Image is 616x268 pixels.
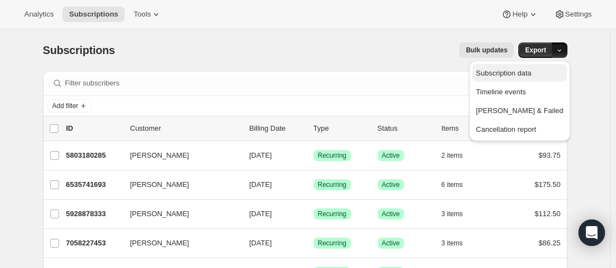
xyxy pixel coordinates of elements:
span: 3 items [442,239,463,248]
span: Active [382,210,400,218]
p: ID [66,123,121,134]
div: 5928878333[PERSON_NAME][DATE]SuccessRecurringSuccessActive3 items$112.50 [66,206,561,222]
span: Recurring [318,151,347,160]
button: [PERSON_NAME] [124,205,234,223]
span: Timeline events [476,88,526,96]
span: 3 items [442,210,463,218]
button: [PERSON_NAME] [124,234,234,252]
div: 5803180285[PERSON_NAME][DATE]SuccessRecurringSuccessActive2 items$93.75 [66,148,561,163]
button: 3 items [442,206,475,222]
input: Filter subscribers [65,76,470,91]
button: 6 items [442,177,475,192]
span: Help [512,10,527,19]
span: [PERSON_NAME] [130,238,189,249]
span: [PERSON_NAME] [130,150,189,161]
span: Settings [565,10,592,19]
span: $112.50 [535,210,561,218]
p: 5803180285 [66,150,121,161]
span: $175.50 [535,180,561,189]
p: 6535741693 [66,179,121,190]
button: Subscriptions [62,7,125,22]
button: Add filter [47,99,92,112]
span: Recurring [318,180,347,189]
span: Active [382,239,400,248]
span: 2 items [442,151,463,160]
div: 7058227453[PERSON_NAME][DATE]SuccessRecurringSuccessActive3 items$86.25 [66,235,561,251]
span: Add filter [52,101,78,110]
button: [PERSON_NAME] [124,147,234,164]
span: [DATE] [249,180,272,189]
span: Recurring [318,210,347,218]
button: Tools [127,7,168,22]
span: $93.75 [539,151,561,159]
span: Bulk updates [466,46,507,55]
span: $86.25 [539,239,561,247]
span: Subscription data [476,69,531,77]
button: Help [495,7,545,22]
div: Type [314,123,369,134]
span: [DATE] [249,239,272,247]
div: 6535741693[PERSON_NAME][DATE]SuccessRecurringSuccessActive6 items$175.50 [66,177,561,192]
span: Analytics [24,10,54,19]
span: 6 items [442,180,463,189]
p: 7058227453 [66,238,121,249]
div: Open Intercom Messenger [578,219,605,246]
span: Active [382,180,400,189]
button: Settings [548,7,598,22]
button: 2 items [442,148,475,163]
span: [DATE] [249,151,272,159]
span: Subscriptions [69,10,118,19]
span: [PERSON_NAME] & Failed [476,106,563,115]
span: Cancellation report [476,125,536,133]
p: Billing Date [249,123,305,134]
button: Export [518,42,553,58]
p: Status [378,123,433,134]
p: Customer [130,123,241,134]
button: 3 items [442,235,475,251]
span: Tools [134,10,151,19]
button: [PERSON_NAME] [124,176,234,194]
span: [DATE] [249,210,272,218]
span: Subscriptions [43,44,115,56]
p: 5928878333 [66,208,121,219]
span: [PERSON_NAME] [130,208,189,219]
div: Items [442,123,497,134]
button: Analytics [18,7,60,22]
span: Active [382,151,400,160]
span: Export [525,46,546,55]
span: [PERSON_NAME] [130,179,189,190]
div: IDCustomerBilling DateTypeStatusItemsTotal [66,123,561,134]
span: Recurring [318,239,347,248]
button: Bulk updates [459,42,514,58]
